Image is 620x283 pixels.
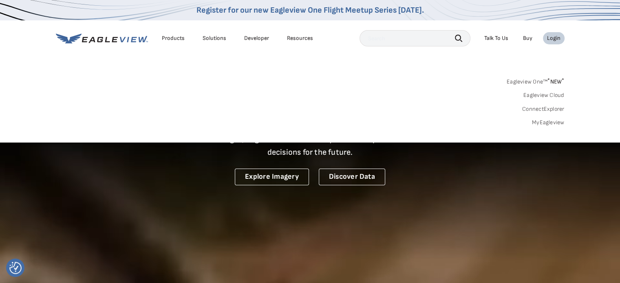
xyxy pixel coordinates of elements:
[287,35,313,42] div: Resources
[196,5,424,15] a: Register for our new Eagleview One Flight Meetup Series [DATE].
[162,35,185,42] div: Products
[235,169,309,185] a: Explore Imagery
[547,35,560,42] div: Login
[532,119,565,126] a: MyEagleview
[203,35,226,42] div: Solutions
[522,105,565,113] a: ConnectExplorer
[360,30,470,46] input: Search
[523,35,532,42] a: Buy
[244,35,269,42] a: Developer
[484,35,508,42] div: Talk To Us
[547,78,564,85] span: NEW
[523,92,565,99] a: Eagleview Cloud
[9,262,22,274] img: Revisit consent button
[9,262,22,274] button: Consent Preferences
[507,76,565,85] a: Eagleview One™*NEW*
[319,169,385,185] a: Discover Data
